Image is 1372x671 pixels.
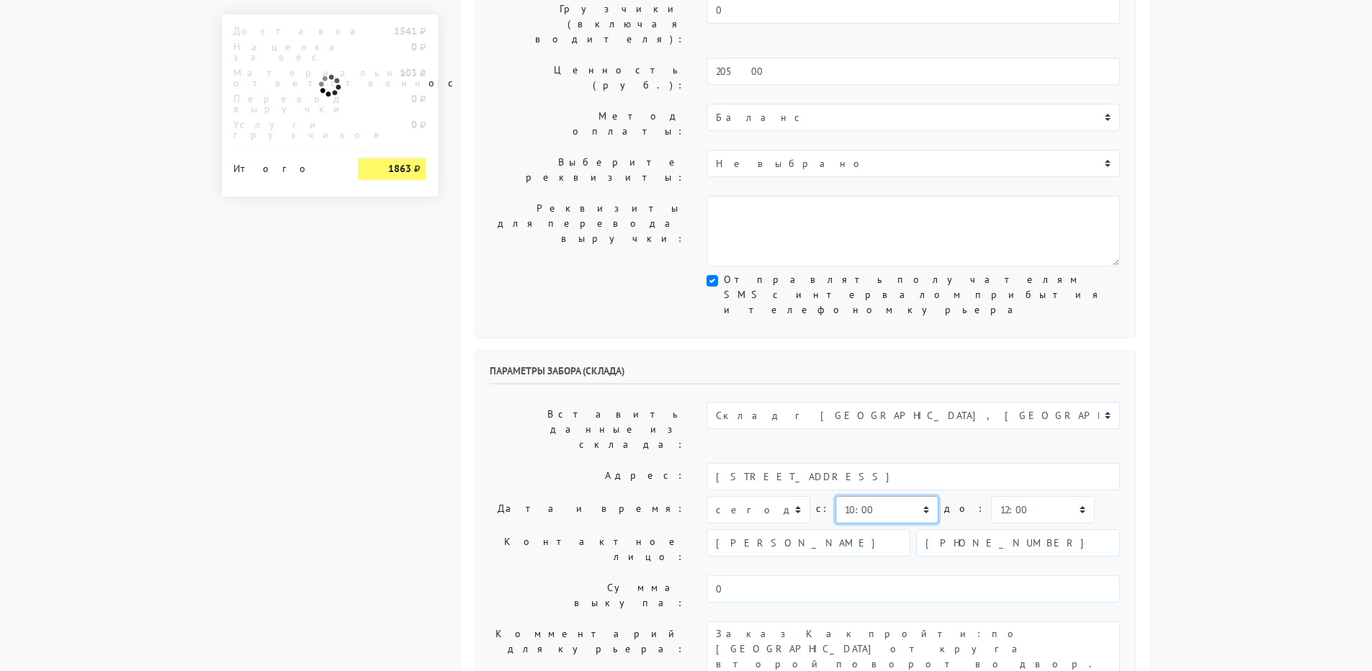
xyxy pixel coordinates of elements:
[479,496,696,523] label: Дата и время:
[394,24,417,37] strong: 1541
[479,196,696,266] label: Реквизиты для перевода выручки:
[707,529,910,557] input: Имя
[944,496,985,521] label: до:
[724,272,1120,318] label: Отправлять получателям SMS с интервалом прибытия и телефоном курьера
[317,73,343,99] img: ajax-loader.gif
[479,463,696,490] label: Адрес:
[479,575,696,616] label: Сумма выкупа:
[479,402,696,457] label: Вставить данные из склада:
[916,529,1120,557] input: Телефон
[479,529,696,569] label: Контактное лицо:
[223,94,348,114] div: Перевод выручки
[223,42,348,62] div: Наценка за вес
[233,158,337,174] div: Итого
[816,496,830,521] label: c:
[479,104,696,144] label: Метод оплаты:
[388,162,411,175] strong: 1863
[479,150,696,190] label: Выберите реквизиты:
[223,120,348,140] div: Услуги грузчиков
[223,26,348,36] div: Доставка
[479,58,696,98] label: Ценность (руб.):
[223,68,348,88] div: Материальная ответственность
[490,365,1121,384] h6: Параметры забора (склада)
